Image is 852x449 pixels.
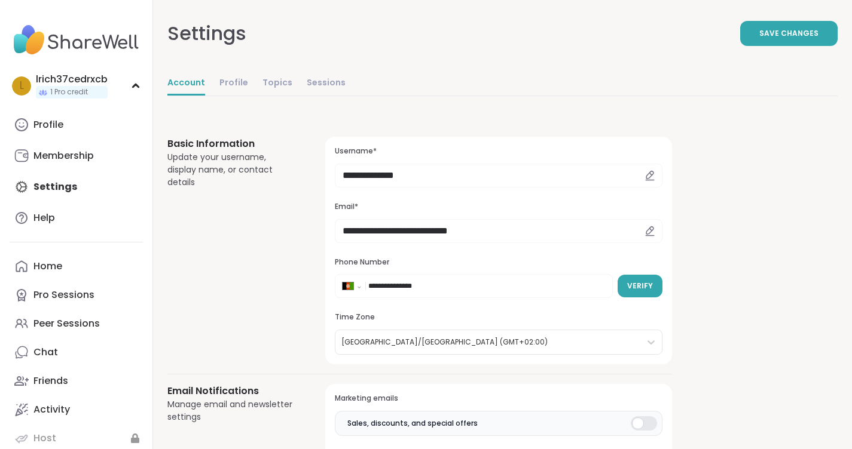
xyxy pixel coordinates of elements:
div: Update your username, display name, or contact details [167,151,297,189]
a: Help [10,204,143,232]
h3: Email Notifications [167,384,297,398]
h3: Phone Number [335,257,662,267]
div: Host [33,432,56,445]
a: Membership [10,142,143,170]
div: Manage email and newsletter settings [167,398,297,423]
button: Verify [618,275,662,297]
span: Save Changes [759,28,819,39]
a: Activity [10,395,143,424]
a: Sessions [307,72,346,96]
span: Verify [627,281,653,291]
div: Chat [33,346,58,359]
span: Sales, discounts, and special offers [347,418,478,429]
a: Profile [219,72,248,96]
a: Topics [262,72,292,96]
a: Profile [10,110,143,139]
div: Profile [33,118,63,131]
h3: Username* [335,146,662,156]
div: Friends [33,374,68,388]
h3: Marketing emails [335,393,662,404]
div: Pro Sessions [33,288,94,302]
h3: Time Zone [335,312,662,322]
div: Settings [167,19,246,48]
a: Chat [10,338,143,367]
div: lrich37cedrxcb [36,73,108,86]
h3: Email* [335,202,662,212]
div: Membership [33,149,94,162]
span: l [20,78,24,94]
a: Account [167,72,205,96]
div: Home [33,260,62,273]
a: Home [10,252,143,281]
button: Save Changes [740,21,838,46]
h3: Basic Information [167,137,297,151]
span: 1 Pro credit [50,87,88,97]
a: Peer Sessions [10,309,143,338]
div: Peer Sessions [33,317,100,330]
a: Pro Sessions [10,281,143,309]
a: Friends [10,367,143,395]
div: Help [33,211,55,224]
div: Activity [33,403,70,416]
img: ShareWell Nav Logo [10,19,143,61]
